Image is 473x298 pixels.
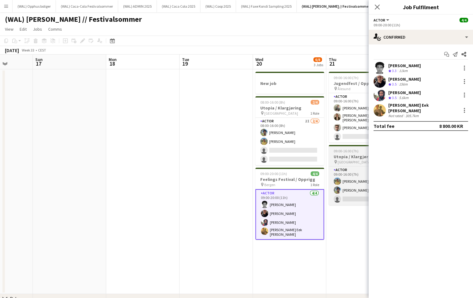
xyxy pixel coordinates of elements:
[260,100,285,105] span: 08:00-16:00 (8h)
[38,48,46,52] div: CEST
[392,82,397,86] span: 3.5
[264,182,275,187] span: Bergen
[392,95,397,100] span: 3.5
[313,57,322,62] span: 6/8
[329,72,397,143] app-job-card: 09:00-16:00 (7h)3/4Jugendfest / Opprigg Ålesund1 RoleActor3/409:00-16:00 (7h)[PERSON_NAME][PERSON...
[182,57,189,62] span: Tue
[334,149,359,153] span: 09:00-16:00 (7h)
[329,145,397,205] app-job-card: 09:00-16:00 (7h)2/3Utopia / Klargjøring [GEOGRAPHIC_DATA]1 RoleActor4I1A2/309:00-16:00 (7h)[PERSO...
[404,113,420,118] div: 305.7km
[181,60,189,67] span: 19
[374,18,385,22] span: Actor
[200,0,236,12] button: (WAL) Coop 2025
[35,57,43,62] span: Sun
[329,166,397,205] app-card-role: Actor4I1A2/309:00-16:00 (7h)[PERSON_NAME][PERSON_NAME]
[2,25,16,33] a: View
[5,26,14,32] span: View
[439,123,463,129] div: 8 800.00 KR
[30,25,45,33] a: Jobs
[329,81,397,86] h3: Jugendfest / Opprigg
[48,26,62,32] span: Comms
[388,76,421,82] div: [PERSON_NAME]
[264,111,298,116] span: [GEOGRAPHIC_DATA]
[255,72,324,94] app-job-card: New job
[20,48,36,52] span: Week 33
[255,105,324,111] h3: Utopia / Klargjøring
[398,95,410,101] div: 5.6km
[108,60,117,67] span: 18
[311,171,319,176] span: 4/4
[255,118,324,165] app-card-role: Actor2I2/408:00-16:00 (8h)[PERSON_NAME][PERSON_NAME]
[255,96,324,165] app-job-card: 08:00-16:00 (8h)2/4Utopia / Klargjøring [GEOGRAPHIC_DATA]1 RoleActor2I2/408:00-16:00 (8h)[PERSON_...
[20,26,27,32] span: Edit
[311,100,319,105] span: 2/4
[374,23,468,27] div: 09:00-20:00 (11h)
[392,68,397,73] span: 3.3
[109,57,117,62] span: Mon
[374,123,394,129] div: Total fee
[388,102,458,113] div: [PERSON_NAME] Eek [PERSON_NAME]
[338,86,351,91] span: Ålesund
[388,113,404,118] div: Not rated
[260,171,287,176] span: 09:00-20:00 (11h)
[338,160,371,164] span: [GEOGRAPHIC_DATA]
[297,0,375,12] button: (WAL) [PERSON_NAME] // Festivalsommer
[46,25,64,33] a: Comms
[328,60,336,67] span: 21
[398,82,409,87] div: 156m
[118,0,157,12] button: (WAL) ADMIN 2025
[236,0,297,12] button: (WAL) Faxe Kondi Sampling 2025
[157,0,200,12] button: (WAL) Coca Cola 2025
[398,68,409,74] div: 11km
[255,189,324,240] app-card-role: Actor4/409:00-20:00 (11h)[PERSON_NAME][PERSON_NAME][PERSON_NAME][PERSON_NAME] Eek [PERSON_NAME]
[255,81,324,86] h3: New job
[5,15,142,24] h1: (WAL) [PERSON_NAME] // Festivalsommer
[369,30,473,44] div: Confirmed
[255,177,324,182] h3: Feelings Festival / Opprigg
[255,168,324,240] app-job-card: 09:00-20:00 (11h)4/4Feelings Festival / Opprigg Bergen1 RoleActor4/409:00-20:00 (11h)[PERSON_NAME...
[34,60,43,67] span: 17
[254,60,263,67] span: 20
[334,75,359,80] span: 09:00-16:00 (7h)
[329,93,397,143] app-card-role: Actor3/409:00-16:00 (7h)[PERSON_NAME][PERSON_NAME] [PERSON_NAME][PERSON_NAME]
[329,154,397,159] h3: Utopia / Klargjøring
[388,63,421,68] div: [PERSON_NAME]
[310,182,319,187] span: 1 Role
[13,0,56,12] button: (WAL) Opphus boliger
[310,111,319,116] span: 1 Role
[374,18,390,22] button: Actor
[329,57,336,62] span: Thu
[56,0,118,12] button: (WAL) Coca-Cola Festivalsommer
[369,3,473,11] h3: Job Fulfilment
[388,90,421,95] div: [PERSON_NAME]
[314,63,323,67] div: 3 Jobs
[17,25,29,33] a: Edit
[5,47,19,53] div: [DATE]
[255,57,263,62] span: Wed
[459,18,468,22] span: 4/4
[33,26,42,32] span: Jobs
